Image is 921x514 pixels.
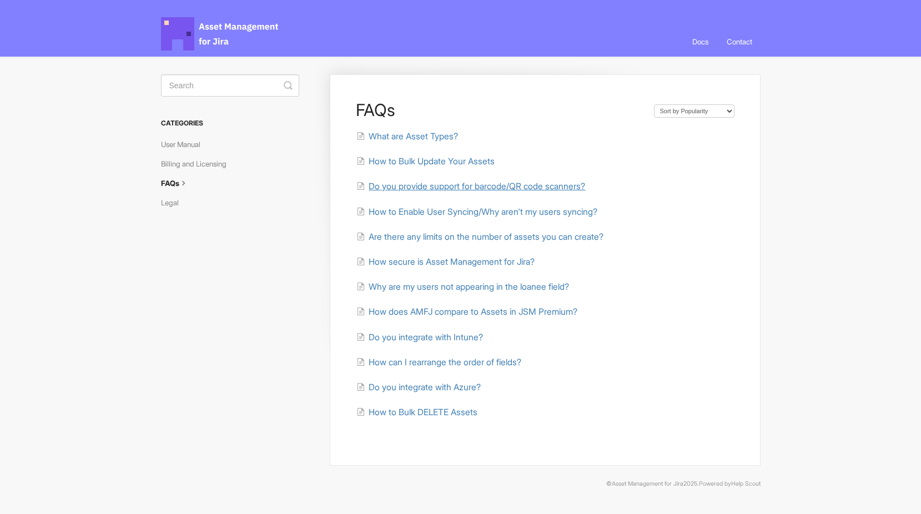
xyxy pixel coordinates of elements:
[684,27,717,57] a: Docs
[731,480,761,487] a: Help Scout
[356,256,535,267] a: How secure is Asset Management for Jira?
[161,174,198,192] a: FAQs
[161,135,209,153] a: User Manual
[356,357,521,367] a: How can I rearrange the order of fields?
[369,332,483,342] span: Do you integrate with Intune?
[369,256,535,267] span: How secure is Asset Management for Jira?
[369,281,569,292] span: Why are my users not appearing in the loanee field?
[369,181,585,192] span: Do you provide support for barcode/QR code scanners?
[356,156,495,167] a: How to Bulk Update Your Assets
[356,231,603,242] a: Are there any limits on the number of assets you can create?
[369,156,495,167] span: How to Bulk Update Your Assets
[612,480,683,487] a: Asset Management for Jira
[369,306,577,317] span: How does AMFJ compare to Assets in JSM Premium?
[356,306,577,317] a: How does AMFJ compare to Assets in JSM Premium?
[356,181,585,192] a: Do you provide support for barcode/QR code scanners?
[161,113,299,133] h3: Categories
[161,17,280,51] span: Asset Management for Jira Docs
[369,231,603,242] span: Are there any limits on the number of assets you can create?
[356,407,477,417] a: How to Bulk DELETE Assets
[356,206,597,217] a: How to Enable User Syncing/Why aren't my users syncing?
[356,131,458,142] a: What are Asset Types?
[369,131,458,142] span: What are Asset Types?
[356,281,569,292] a: Why are my users not appearing in the loanee field?
[369,407,477,417] span: How to Bulk DELETE Assets
[356,332,483,342] a: Do you integrate with Intune?
[161,194,187,211] a: Legal
[161,155,235,173] a: Billing and Licensing
[654,104,734,118] select: Page reloads on selection
[718,27,761,57] a: Contact
[356,100,642,120] h1: FAQs
[161,479,761,489] p: © 2025.
[369,206,597,217] span: How to Enable User Syncing/Why aren't my users syncing?
[356,382,481,392] a: Do you integrate with Azure?
[369,382,481,392] span: Do you integrate with Azure?
[369,357,521,367] span: How can I rearrange the order of fields?
[699,480,761,487] span: Powered by
[161,74,299,97] input: Search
